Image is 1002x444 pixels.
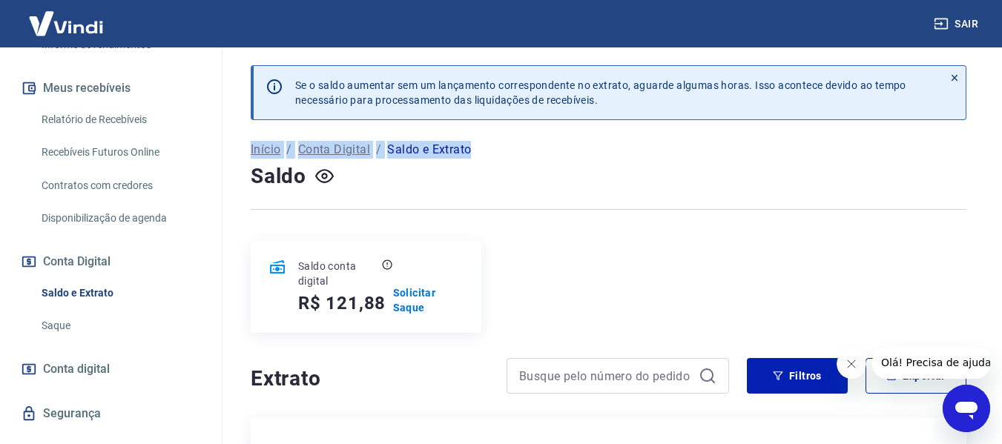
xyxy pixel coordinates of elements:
[36,203,204,233] a: Disponibilização de agenda
[872,346,990,379] iframe: Mensagem da empresa
[747,358,848,394] button: Filtros
[298,291,386,315] h5: R$ 121,88
[376,141,381,159] p: /
[519,365,693,387] input: Busque pelo número do pedido
[36,105,204,135] a: Relatório de Recebíveis
[18,353,204,385] a: Conta digital
[18,1,114,46] img: Vindi
[251,162,306,191] h4: Saldo
[251,141,280,159] a: Início
[295,78,906,107] p: Se o saldo aumentar sem um lançamento correspondente no extrato, aguarde algumas horas. Isso acon...
[298,141,370,159] a: Conta Digital
[36,278,204,308] a: Saldo e Extrato
[43,359,110,380] span: Conta digital
[9,10,125,22] span: Olá! Precisa de ajuda?
[393,285,464,315] a: Solicitar Saque
[931,10,984,38] button: Sair
[36,137,204,168] a: Recebíveis Futuros Online
[298,259,379,288] p: Saldo conta digital
[837,349,866,379] iframe: Fechar mensagem
[943,385,990,432] iframe: Botão para abrir a janela de mensagens
[18,245,204,278] button: Conta Digital
[387,141,471,159] p: Saldo e Extrato
[251,364,489,394] h4: Extrato
[18,397,204,430] a: Segurança
[286,141,291,159] p: /
[36,311,204,341] a: Saque
[18,72,204,105] button: Meus recebíveis
[36,170,204,201] a: Contratos com credores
